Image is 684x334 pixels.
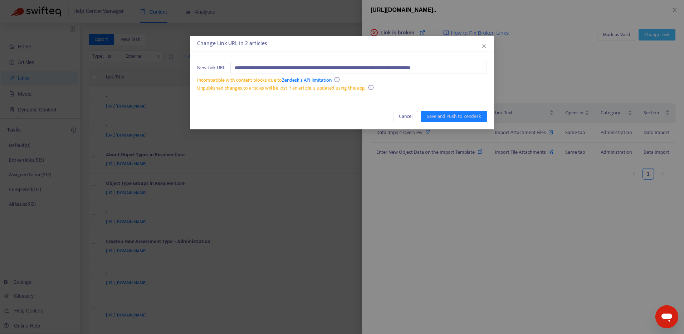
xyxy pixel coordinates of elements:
span: New Link URL [197,64,225,72]
button: Save and Push to Zendesk [421,111,487,122]
span: info-circle [368,85,373,90]
span: close [481,43,487,49]
iframe: Button to launch messaging window [655,305,678,328]
span: Incompatible with content blocks due to [197,76,332,84]
div: Change Link URL in 2 articles [197,39,487,48]
span: Cancel [399,113,412,120]
span: info-circle [334,77,339,82]
a: Zendesk's API limitation [282,76,332,84]
button: Cancel [393,111,418,122]
span: Unpublished changes to articles will be lost if an article is updated using this app. [197,84,366,92]
button: Close [480,42,488,50]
